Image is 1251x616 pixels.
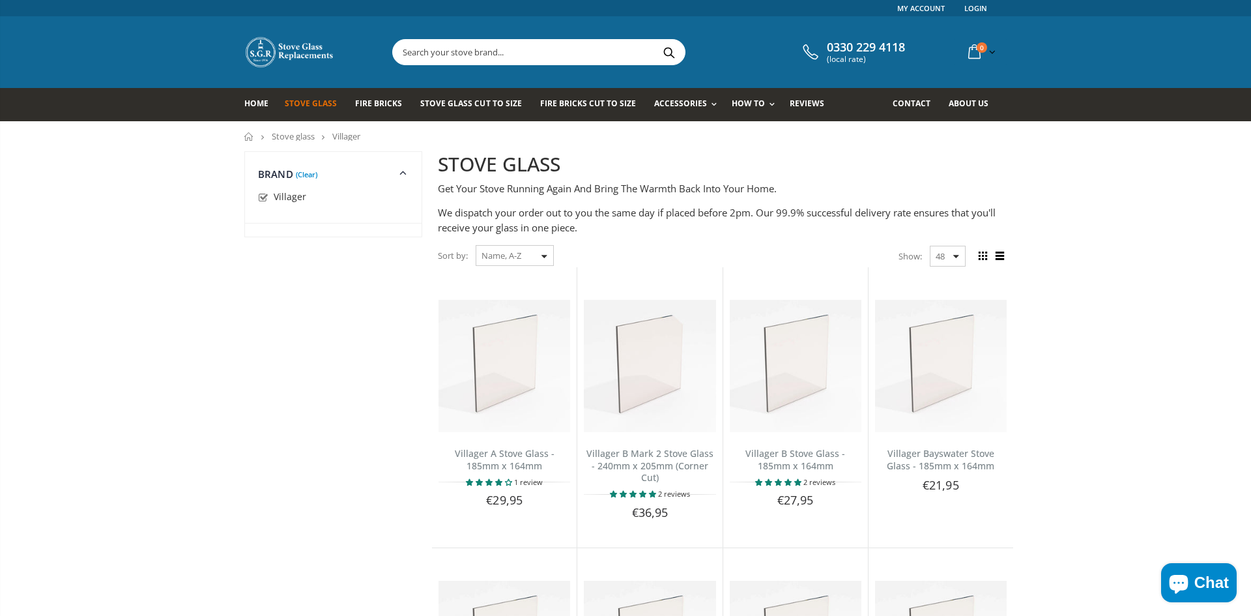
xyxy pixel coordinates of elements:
[610,489,658,499] span: 5.00 stars
[799,40,905,64] a: 0330 229 4118 (local rate)
[949,88,998,121] a: About us
[803,477,835,487] span: 2 reviews
[777,492,814,508] span: €27,95
[466,477,514,487] span: 4.00 stars
[486,492,523,508] span: €29,95
[977,42,987,53] span: 0
[540,88,646,121] a: Fire Bricks Cut To Size
[875,300,1007,432] img: Villager Bayswater replacement stove glass
[755,477,803,487] span: 5.00 stars
[355,88,412,121] a: Fire Bricks
[975,249,990,263] span: Grid view
[730,300,861,432] img: Villager B replacement stove glass
[658,489,690,499] span: 2 reviews
[893,88,940,121] a: Contact
[272,130,315,142] a: Stove glass
[332,130,360,142] span: Villager
[244,88,278,121] a: Home
[285,88,347,121] a: Stove Glass
[887,447,994,472] a: Villager Bayswater Stove Glass - 185mm x 164mm
[1157,563,1241,606] inbox-online-store-chat: Shopify online store chat
[420,98,521,109] span: Stove Glass Cut To Size
[438,181,1007,196] p: Get Your Stove Running Again And Bring The Warmth Back Into Your Home.
[654,40,683,65] button: Search
[438,244,468,267] span: Sort by:
[632,505,669,520] span: €36,95
[654,88,723,121] a: Accessories
[732,98,765,109] span: How To
[514,477,543,487] span: 1 review
[438,205,1007,235] p: We dispatch your order out to you the same day if placed before 2pm. Our 99.9% successful deliver...
[355,98,402,109] span: Fire Bricks
[827,55,905,64] span: (local rate)
[244,98,268,109] span: Home
[893,98,930,109] span: Contact
[296,173,317,176] a: (Clear)
[732,88,781,121] a: How To
[258,168,293,181] span: Brand
[586,447,713,484] a: Villager B Mark 2 Stove Glass - 240mm x 205mm (Corner Cut)
[963,39,998,65] a: 0
[827,40,905,55] span: 0330 229 4118
[790,98,824,109] span: Reviews
[439,300,570,432] img: Villager A replacement stove glass
[438,151,1007,178] h2: STOVE GLASS
[992,249,1007,263] span: List view
[244,132,254,141] a: Home
[244,36,336,68] img: Stove Glass Replacement
[285,98,337,109] span: Stove Glass
[923,477,959,493] span: €21,95
[584,300,715,432] img: Villager B Mark 2 (2 Door) (Shaped) Stove Glass
[654,98,707,109] span: Accessories
[790,88,834,121] a: Reviews
[274,190,306,203] span: Villager
[393,40,831,65] input: Search your stove brand...
[745,447,845,472] a: Villager B Stove Glass - 185mm x 164mm
[540,98,636,109] span: Fire Bricks Cut To Size
[420,88,531,121] a: Stove Glass Cut To Size
[899,246,922,267] span: Show:
[949,98,988,109] span: About us
[455,447,554,472] a: Villager A Stove Glass - 185mm x 164mm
